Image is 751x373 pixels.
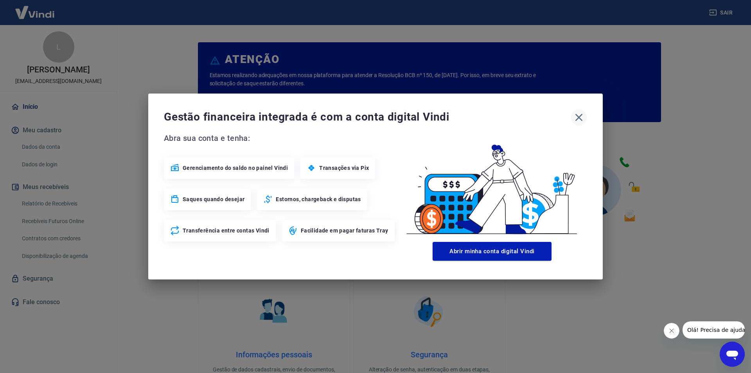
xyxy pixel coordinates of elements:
button: Abrir minha conta digital Vindi [433,242,552,261]
img: Good Billing [397,132,587,239]
span: Gestão financeira integrada é com a conta digital Vindi [164,109,571,125]
iframe: Fechar mensagem [664,323,679,339]
span: Estornos, chargeback e disputas [276,195,361,203]
iframe: Mensagem da empresa [683,321,745,339]
span: Saques quando desejar [183,195,244,203]
span: Gerenciamento do saldo no painel Vindi [183,164,288,172]
span: Olá! Precisa de ajuda? [5,5,66,12]
span: Abra sua conta e tenha: [164,132,397,144]
iframe: Botão para abrir a janela de mensagens [720,342,745,367]
span: Transações via Pix [319,164,369,172]
span: Transferência entre contas Vindi [183,227,269,234]
span: Facilidade em pagar faturas Tray [301,227,388,234]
